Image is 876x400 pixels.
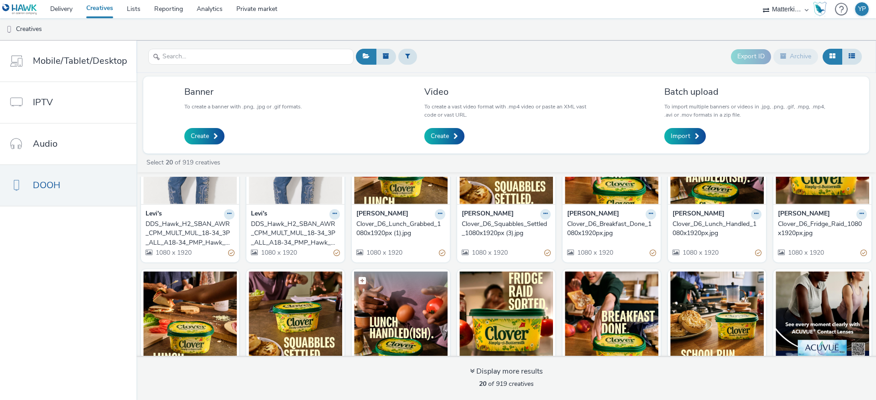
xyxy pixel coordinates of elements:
[567,220,656,238] a: Clover_D6_Breakfast_Done_1080x1920px.jpg
[354,272,448,360] img: Clover_D6_Lunch_Handled_1080x1920px.jpg visual
[146,209,162,220] strong: Levi's
[565,272,658,360] img: Clover_D6_Breakfast_Done_1080x1920px.jpg visual
[143,272,237,360] img: Clover_D6_Lunch_Grabbed_1080x1920px (1).jpg visual
[251,220,340,247] a: DDS_Hawk_H2_SBAN_AWR_CPM_MULT_MUL_18-34_3P_ALL_A18-34_PMP_Hawk_CPM_SSD_1x1_NA_NA_Hawk_PrOOH
[778,220,863,238] div: Clover_D6_Fridge_Raid_1080x1920px.jpg
[260,248,297,257] span: 1080 x 1920
[365,248,402,257] span: 1080 x 1920
[184,86,302,98] h3: Banner
[544,248,551,258] div: Partially valid
[823,49,842,64] button: Grid
[673,220,758,238] div: Clover_D6_Lunch_Handled_1080x1920px.jpg
[682,248,719,257] span: 1080 x 1920
[431,132,449,141] span: Create
[33,54,127,67] span: Mobile/Tablet/Desktop
[146,220,235,247] a: DDS_Hawk_H2_SBAN_AWR_CPM_MULT_MUL_18-34_3P_ALL_A18-34_PMP_Hawk_CPM_SSD_1x1_NA_NA_Hawk_PrOOH
[459,272,553,360] img: Clover_D6_Fridge_Raid_1080x1920px.jpg visual
[479,379,486,388] strong: 20
[191,132,209,141] span: Create
[778,220,867,238] a: Clover_D6_Fridge_Raid_1080x1920px.jpg
[146,220,231,247] div: DDS_Hawk_H2_SBAN_AWR_CPM_MULT_MUL_18-34_3P_ALL_A18-34_PMP_Hawk_CPM_SSD_1x1_NA_NA_Hawk_PrOOH
[33,96,53,109] span: IPTV
[462,220,551,238] a: Clover_D6_Squabbles_Settled_1080x1920px (3).jpg
[773,49,818,64] button: Archive
[462,209,514,220] strong: [PERSON_NAME]
[673,209,725,220] strong: [PERSON_NAME]
[664,86,828,98] h3: Batch upload
[2,4,37,15] img: undefined Logo
[673,220,761,238] a: Clover_D6_Lunch_Handled_1080x1920px.jpg
[424,128,464,144] a: Create
[146,158,224,167] a: Select of 919 creatives
[462,220,547,238] div: Clover_D6_Squabbles_Settled_1080x1920px (3).jpg
[5,25,14,34] img: dooh
[334,248,340,258] div: Partially valid
[731,49,771,64] button: Export ID
[776,272,869,360] img: Acuvue_Vision_Express_D6_1080x1920_Yoga_6s:N visual
[813,2,830,16] a: Hawk Academy
[251,209,267,220] strong: Levi's
[664,103,828,119] p: To import multiple banners or videos in .jpg, .png, .gif, .mpg, .mp4, .avi or .mov formats in a z...
[778,209,830,220] strong: [PERSON_NAME]
[567,220,652,238] div: Clover_D6_Breakfast_Done_1080x1920px.jpg
[184,128,224,144] a: Create
[155,248,192,257] span: 1080 x 1920
[650,248,656,258] div: Partially valid
[860,248,867,258] div: Partially valid
[755,248,761,258] div: Partially valid
[787,248,824,257] span: 1080 x 1920
[439,248,445,258] div: Partially valid
[664,128,706,144] a: Import
[813,2,827,16] img: Hawk Academy
[356,209,408,220] strong: [PERSON_NAME]
[228,248,235,258] div: Partially valid
[424,103,588,119] p: To create a vast video format with .mp4 video or paste an XML vast code or vast URL.
[184,103,302,111] p: To create a banner with .png, .jpg or .gif formats.
[471,248,508,257] span: 1080 x 1920
[479,379,534,388] span: of 919 creatives
[670,272,764,360] img: Clover_D6_School_Run_1080x1920 visual
[33,137,57,150] span: Audio
[671,132,690,141] span: Import
[842,49,862,64] button: Table
[166,158,173,167] strong: 20
[567,209,619,220] strong: [PERSON_NAME]
[356,220,442,238] div: Clover_D6_Lunch_Grabbed_1080x1920px (1).jpg
[858,2,866,16] div: YP
[424,86,588,98] h3: Video
[576,248,613,257] span: 1080 x 1920
[470,366,543,377] div: Display more results
[33,179,60,192] span: DOOH
[249,272,342,360] img: Clover_D6_Squabbles_Settled_1080x1920px (3).jpg visual
[356,220,445,238] a: Clover_D6_Lunch_Grabbed_1080x1920px (1).jpg
[148,49,354,65] input: Search...
[251,220,336,247] div: DDS_Hawk_H2_SBAN_AWR_CPM_MULT_MUL_18-34_3P_ALL_A18-34_PMP_Hawk_CPM_SSD_1x1_NA_NA_Hawk_PrOOH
